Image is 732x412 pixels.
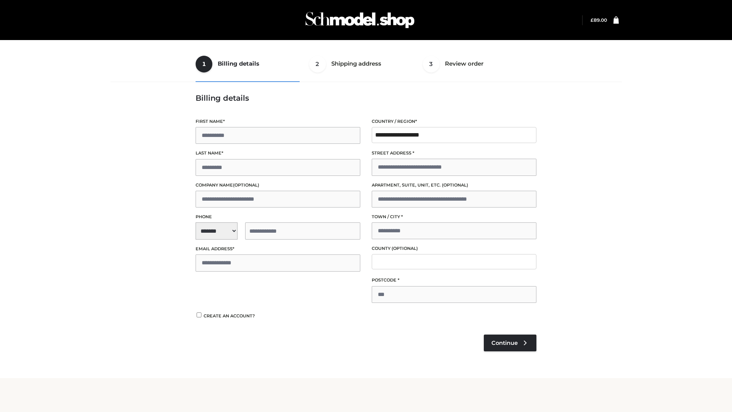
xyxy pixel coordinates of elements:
[196,245,360,253] label: Email address
[591,17,607,23] bdi: 89.00
[392,246,418,251] span: (optional)
[372,150,536,157] label: Street address
[372,277,536,284] label: Postcode
[491,340,518,346] span: Continue
[196,150,360,157] label: Last name
[196,118,360,125] label: First name
[196,312,202,317] input: Create an account?
[591,17,607,23] a: £89.00
[196,182,360,189] label: Company name
[372,182,536,189] label: Apartment, suite, unit, etc.
[196,213,360,220] label: Phone
[484,335,536,351] a: Continue
[204,313,255,319] span: Create an account?
[303,5,417,35] img: Schmodel Admin 964
[591,17,594,23] span: £
[372,213,536,220] label: Town / City
[233,182,259,188] span: (optional)
[372,118,536,125] label: Country / Region
[442,182,468,188] span: (optional)
[372,245,536,252] label: County
[196,93,536,103] h3: Billing details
